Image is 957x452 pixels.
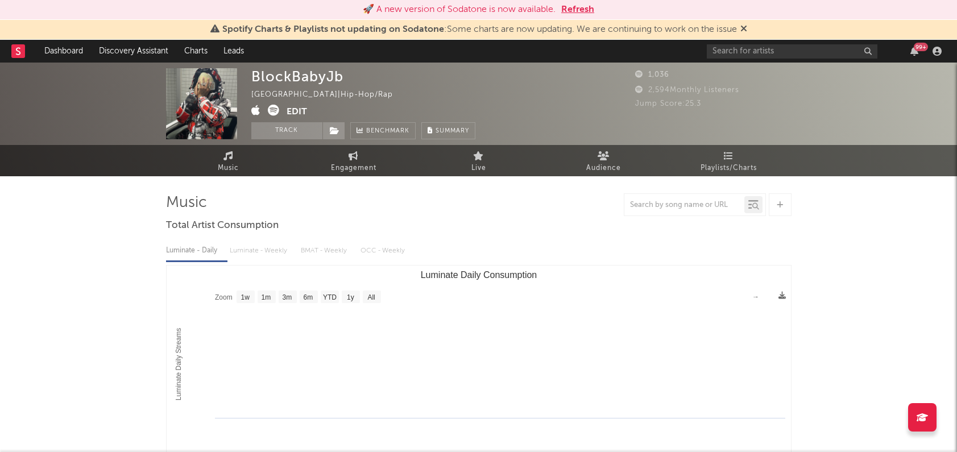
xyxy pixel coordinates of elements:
a: Discovery Assistant [91,40,176,63]
input: Search by song name or URL [624,201,744,210]
a: Engagement [291,145,416,176]
div: BlockBabyJb [251,68,343,85]
a: Dashboard [36,40,91,63]
button: Track [251,122,322,139]
span: Engagement [331,161,376,175]
text: Luminate Daily Consumption [420,270,537,280]
text: 6m [303,293,313,301]
a: Leads [216,40,252,63]
text: All [367,293,375,301]
button: Edit [287,105,307,119]
div: 99 + [914,43,928,51]
span: Benchmark [366,125,409,138]
a: Live [416,145,541,176]
span: Total Artist Consumption [166,219,279,233]
a: Music [166,145,291,176]
a: Audience [541,145,666,176]
text: 1w [241,293,250,301]
span: : Some charts are now updating. We are continuing to work on the issue [222,25,737,34]
span: 2,594 Monthly Listeners [635,86,739,94]
text: 3m [282,293,292,301]
button: Summary [421,122,475,139]
a: Benchmark [350,122,416,139]
span: Audience [586,161,621,175]
text: 1y [347,293,354,301]
text: → [752,293,759,301]
div: 🚀 A new version of Sodatone is now available. [363,3,556,16]
text: YTD [322,293,336,301]
input: Search for artists [707,44,877,59]
span: Spotify Charts & Playlists not updating on Sodatone [222,25,444,34]
div: [GEOGRAPHIC_DATA] | Hip-Hop/Rap [251,88,406,102]
a: Charts [176,40,216,63]
span: Live [471,161,486,175]
span: 1,036 [635,71,669,78]
span: Jump Score: 25.3 [635,100,701,107]
button: Refresh [561,3,594,16]
span: Summary [436,128,469,134]
a: Playlists/Charts [666,145,792,176]
text: Luminate Daily Streams [175,328,183,400]
text: Zoom [215,293,233,301]
span: Playlists/Charts [701,161,757,175]
text: 1m [261,293,271,301]
button: 99+ [910,47,918,56]
span: Music [218,161,239,175]
span: Dismiss [740,25,747,34]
